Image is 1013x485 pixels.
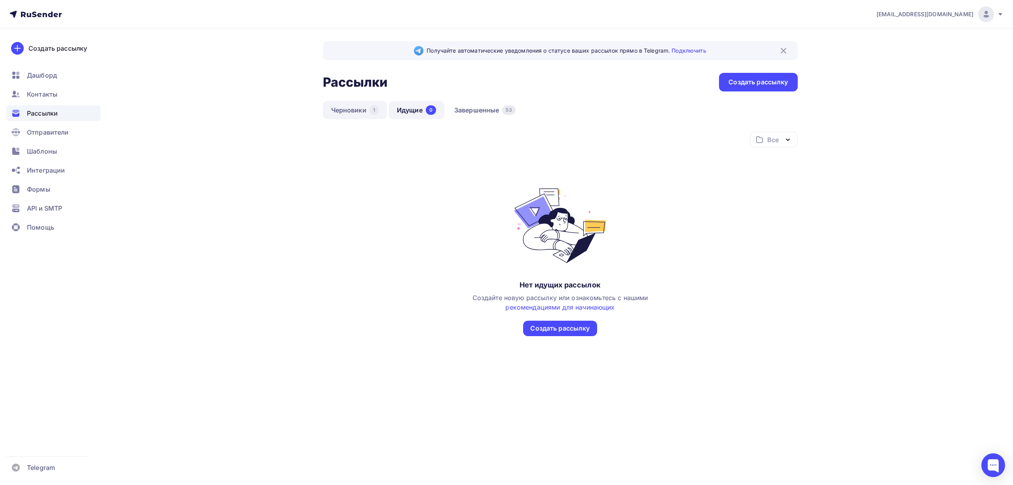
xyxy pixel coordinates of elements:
[27,184,50,194] span: Формы
[876,10,973,18] span: [EMAIL_ADDRESS][DOMAIN_NAME]
[6,105,101,121] a: Рассылки
[27,146,57,156] span: Шаблоны
[6,86,101,102] a: Контакты
[27,204,62,213] span: API и SMTP
[6,124,101,140] a: Отправители
[27,108,58,118] span: Рассылки
[27,223,54,232] span: Помощь
[27,89,57,99] span: Контакты
[446,101,524,119] a: Завершенные53
[6,67,101,83] a: Дашборд
[767,135,778,145] div: Все
[6,181,101,197] a: Формы
[728,78,788,87] div: Создать рассылку
[672,47,706,54] a: Подключить
[6,143,101,159] a: Шаблоны
[389,101,444,119] a: Идущие0
[27,165,65,175] span: Интеграции
[505,303,615,311] a: рекомендациями для начинающих
[472,294,648,311] span: Создайте новую рассылку или ознакомьтесь с нашими
[28,44,87,53] div: Создать рассылку
[323,74,388,90] h2: Рассылки
[530,324,590,333] div: Создать рассылку
[414,46,423,55] img: Telegram
[323,101,387,119] a: Черновики1
[27,70,57,80] span: Дашборд
[370,105,379,115] div: 1
[876,6,1004,22] a: [EMAIL_ADDRESS][DOMAIN_NAME]
[750,132,798,147] button: Все
[502,105,515,115] div: 53
[27,463,55,472] span: Telegram
[427,47,706,55] span: Получайте автоматические уведомления о статусе ваших рассылок прямо в Telegram.
[27,127,69,137] span: Отправители
[426,105,436,115] div: 0
[520,280,601,290] div: Нет идущих рассылок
